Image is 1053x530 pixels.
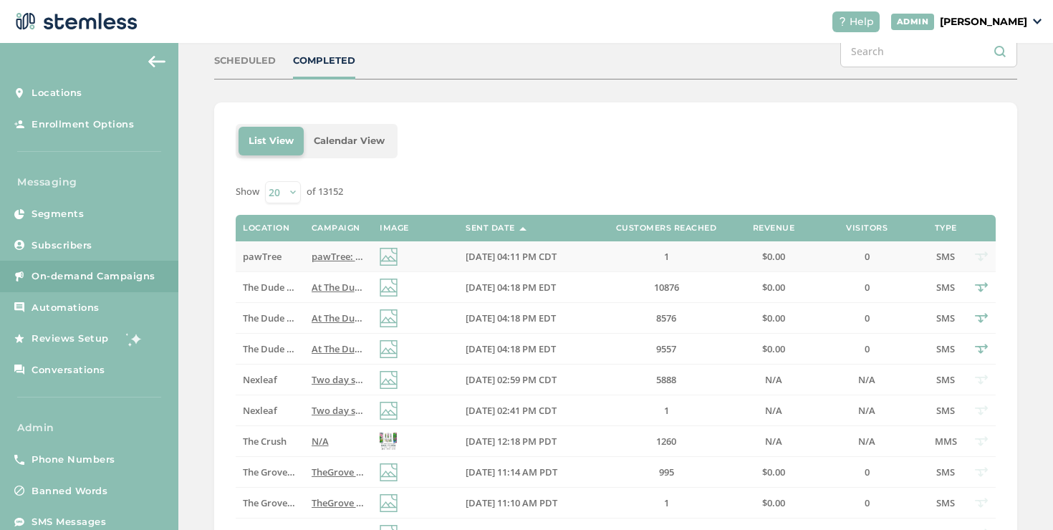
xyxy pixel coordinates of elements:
[865,250,870,263] span: 0
[656,435,676,448] span: 1260
[602,405,731,417] label: 1
[243,466,330,478] span: The Grove (Dutchie)
[865,466,870,478] span: 0
[745,466,802,478] label: $0.00
[312,250,862,263] span: pawTree: 3 days left! Sell or purchase anything = 100 pawTrip points. Your Riviera Maya run begin...
[312,251,365,263] label: pawTree: 3 days left! Sell or purchase anything = 100 pawTrip points. Your Riviera Maya run begin...
[380,248,398,266] img: icon-img-d887fa0c.svg
[936,342,955,355] span: SMS
[243,223,289,233] label: Location
[239,127,304,155] li: List View
[602,281,731,294] label: 10876
[380,340,398,358] img: icon-img-d887fa0c.svg
[32,269,155,284] span: On-demand Campaigns
[243,435,297,448] label: The Crush
[32,86,82,100] span: Locations
[380,463,398,481] img: icon-img-d887fa0c.svg
[602,466,731,478] label: 995
[293,54,355,68] div: COMPLETED
[466,312,587,324] label: 08/28/2025 04:18 PM EDT
[817,466,917,478] label: 0
[466,497,587,509] label: 08/28/2025 11:10 AM PDT
[312,404,707,417] span: Two day special from Nexlef and Live Source! Tap link for all the info! Reply END to cancel
[243,281,360,294] span: The Dude [PERSON_NAME]
[312,343,365,355] label: At The Dude Abides, we ALWAYS aim to offer you the BEST deals, and we PRICE MATCH! Check out deta...
[243,496,330,509] span: The Grove (Dutchie)
[656,342,676,355] span: 9557
[936,250,955,263] span: SMS
[312,374,365,386] label: Two day special from Nexlef and Live Source! Tap link for all the info! Reply END to cancel
[243,405,297,417] label: Nexleaf
[466,466,587,478] label: 08/28/2025 11:14 AM PDT
[307,185,343,199] label: of 13152
[865,281,870,294] span: 0
[846,223,888,233] label: Visitors
[931,251,960,263] label: SMS
[243,250,282,263] span: pawTree
[616,223,717,233] label: Customers Reached
[865,342,870,355] span: 0
[32,515,106,529] span: SMS Messages
[312,466,365,478] label: TheGrove La Mesa: You have a new notification waiting for you, {first_name}! Reply END to cancel
[745,374,802,386] label: N/A
[243,435,287,448] span: The Crush
[304,127,395,155] li: Calendar View
[466,251,587,263] label: 08/28/2025 04:11 PM CDT
[745,343,802,355] label: $0.00
[466,435,587,448] label: 08/28/2025 12:18 PM PDT
[466,343,587,355] label: 08/28/2025 04:18 PM EDT
[466,312,556,324] span: [DATE] 04:18 PM EDT
[765,373,782,386] span: N/A
[32,117,134,132] span: Enrollment Options
[243,497,297,509] label: The Grove (Dutchie)
[519,227,526,231] img: icon-sort-1e1d7615.svg
[380,309,398,327] img: icon-img-d887fa0c.svg
[380,494,398,512] img: icon-img-d887fa0c.svg
[602,435,731,448] label: 1260
[865,312,870,324] span: 0
[656,373,676,386] span: 5888
[466,404,557,417] span: [DATE] 02:41 PM CDT
[940,14,1027,29] p: [PERSON_NAME]
[762,250,785,263] span: $0.00
[312,466,743,478] span: TheGrove La Mesa: You have a new notification waiting for you, {first_name}! Reply END to cancel
[765,404,782,417] span: N/A
[312,405,365,417] label: Two day special from Nexlef and Live Source! Tap link for all the info! Reply END to cancel
[32,453,115,467] span: Phone Numbers
[935,223,957,233] label: Type
[817,281,917,294] label: 0
[602,251,731,263] label: 1
[931,405,960,417] label: SMS
[753,223,795,233] label: Revenue
[312,373,707,386] span: Two day special from Nexlef and Live Source! Tap link for all the info! Reply END to cancel
[380,223,409,233] label: Image
[312,223,360,233] label: Campaign
[466,496,557,509] span: [DATE] 11:10 AM PDT
[602,312,731,324] label: 8576
[931,343,960,355] label: SMS
[931,281,960,294] label: SMS
[602,374,731,386] label: 5888
[936,404,955,417] span: SMS
[602,343,731,355] label: 9557
[466,374,587,386] label: 08/28/2025 02:59 PM CDT
[466,342,556,355] span: [DATE] 04:18 PM EDT
[466,281,587,294] label: 08/28/2025 04:18 PM EDT
[380,279,398,297] img: icon-img-d887fa0c.svg
[243,404,277,417] span: Nexleaf
[817,312,917,324] label: 0
[312,496,743,509] span: TheGrove La Mesa: You have a new notification waiting for you, {first_name}! Reply END to cancel
[762,312,785,324] span: $0.00
[840,35,1017,67] input: Search
[1033,19,1042,24] img: icon_down-arrow-small-66adaf34.svg
[32,484,107,498] span: Banned Words
[762,342,785,355] span: $0.00
[243,374,297,386] label: Nexleaf
[466,281,556,294] span: [DATE] 04:18 PM EDT
[762,466,785,478] span: $0.00
[243,312,355,324] span: The Dude Abides - Sturgis
[745,497,802,509] label: $0.00
[664,496,669,509] span: 1
[817,497,917,509] label: 0
[656,312,676,324] span: 8576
